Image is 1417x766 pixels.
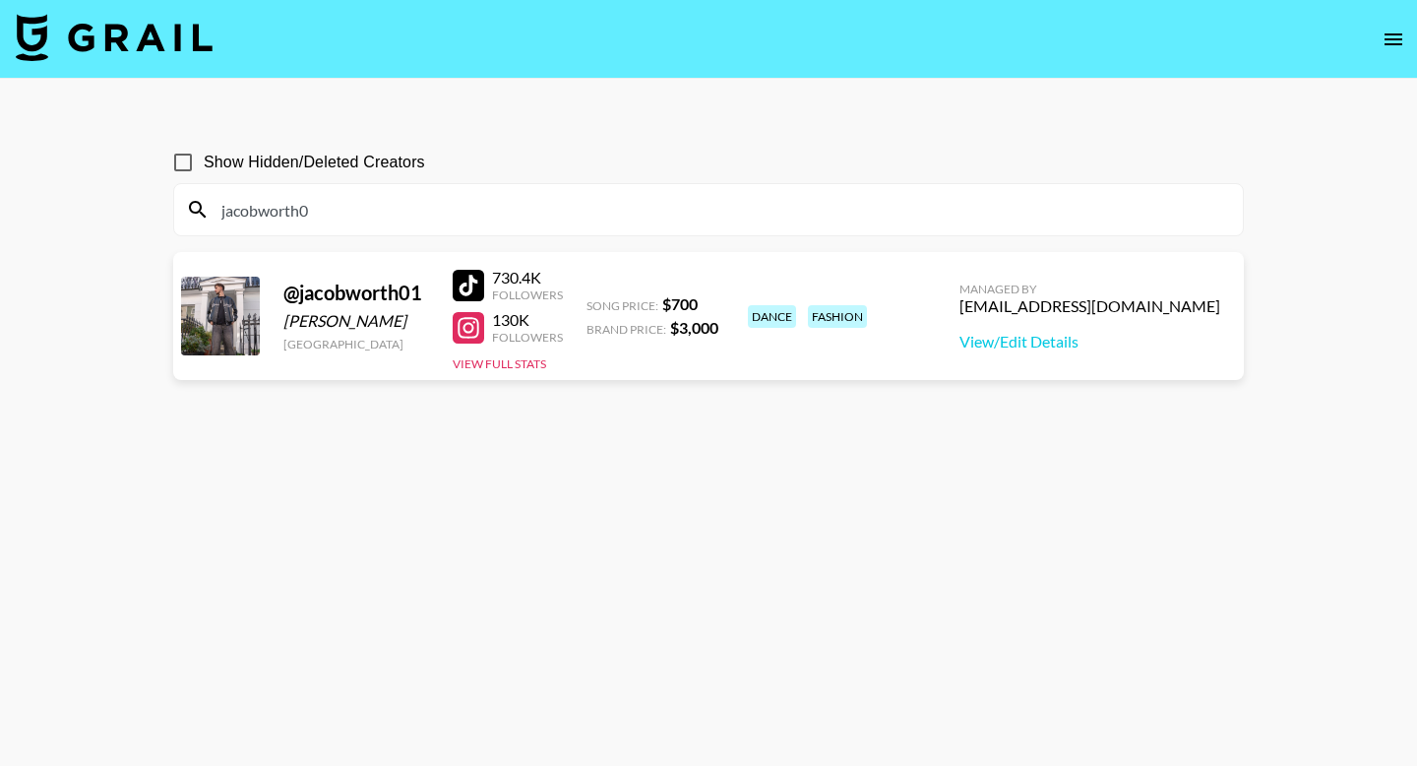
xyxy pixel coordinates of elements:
div: Followers [492,330,563,345]
div: 730.4K [492,268,563,287]
button: View Full Stats [453,356,546,371]
div: dance [748,305,796,328]
div: [EMAIL_ADDRESS][DOMAIN_NAME] [959,296,1220,316]
strong: $ 700 [662,294,698,313]
input: Search by User Name [210,194,1231,225]
strong: $ 3,000 [670,318,718,337]
div: Managed By [959,282,1220,296]
div: 130K [492,310,563,330]
div: [PERSON_NAME] [283,311,429,331]
div: @ jacobworth01 [283,281,429,305]
img: Grail Talent [16,14,213,61]
div: fashion [808,305,867,328]
button: open drawer [1374,20,1413,59]
span: Song Price: [586,298,658,313]
div: [GEOGRAPHIC_DATA] [283,337,429,351]
span: Show Hidden/Deleted Creators [204,151,425,174]
span: Brand Price: [586,322,666,337]
a: View/Edit Details [959,332,1220,351]
div: Followers [492,287,563,302]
